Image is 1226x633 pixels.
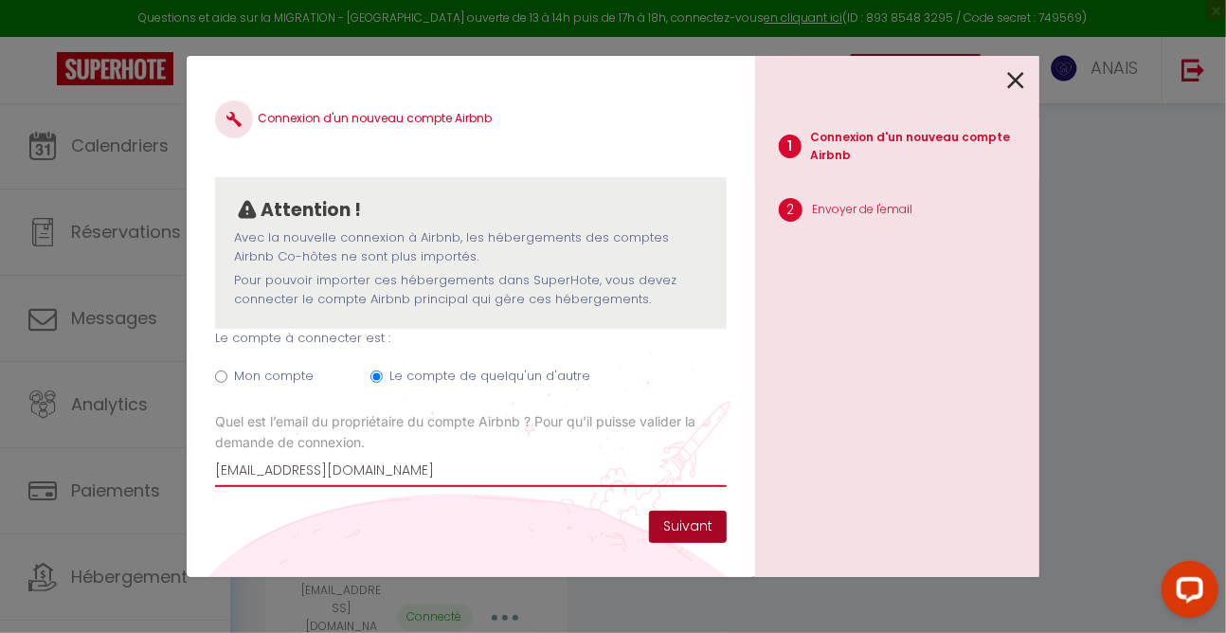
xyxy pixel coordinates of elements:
[1146,553,1226,633] iframe: LiveChat chat widget
[812,201,912,219] p: Envoyer de l'email
[234,271,708,310] p: Pour pouvoir importer ces hébergements dans SuperHote, vous devez connecter le compte Airbnb prin...
[389,367,590,386] label: Le compte de quelqu'un d'autre
[234,367,314,386] label: Mon compte
[779,198,802,222] span: 2
[215,411,727,453] label: Quel est l’email du propriétaire du compte Airbnb ? Pour qu’il puisse valider la demande de conne...
[649,511,727,543] button: Suivant
[215,100,727,138] h4: Connexion d'un nouveau compte Airbnb
[215,329,727,348] p: Le compte à connecter est :
[811,129,1040,165] p: Connexion d'un nouveau compte Airbnb
[261,196,361,225] p: Attention !
[779,135,802,158] span: 1
[234,228,708,267] p: Avec la nouvelle connexion à Airbnb, les hébergements des comptes Airbnb Co-hôtes ne sont plus im...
